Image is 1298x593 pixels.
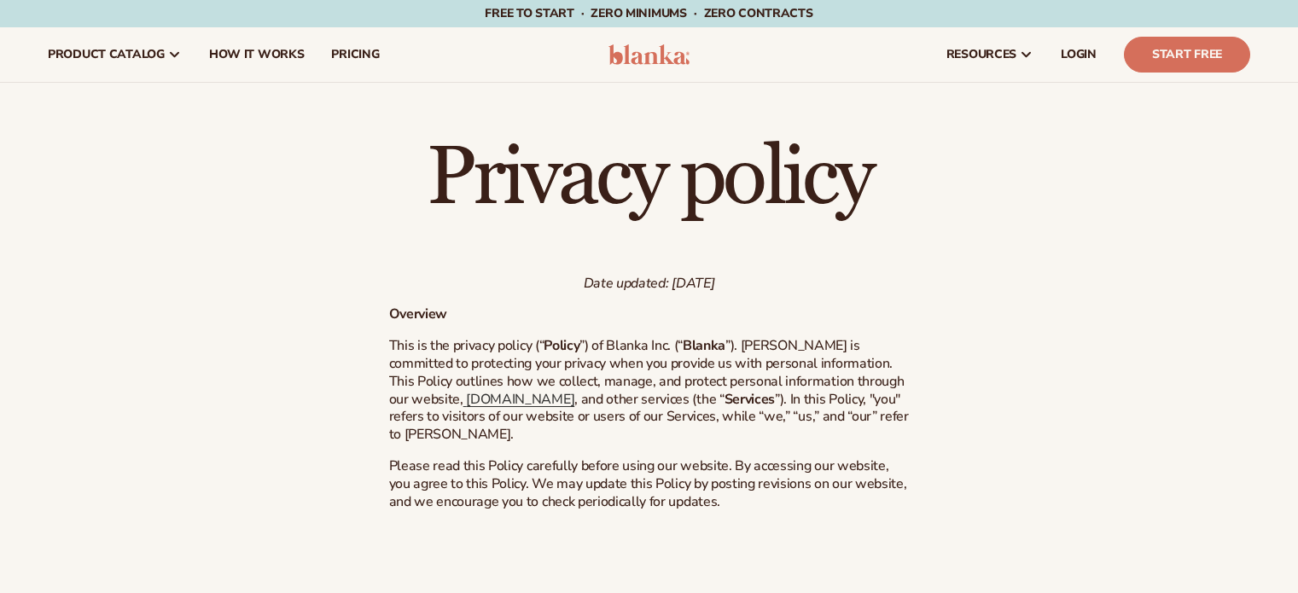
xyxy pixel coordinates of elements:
[544,336,579,355] strong: Policy
[1124,37,1250,73] a: Start Free
[389,456,907,511] span: Please read this Policy carefully before using our website. By accessing our website, you agree t...
[466,390,574,409] span: [DOMAIN_NAME]
[389,305,447,323] strong: Overview
[584,274,715,293] em: Date updated: [DATE]
[608,44,690,65] img: logo
[195,27,318,82] a: How It Works
[331,48,379,61] span: pricing
[1047,27,1110,82] a: LOGIN
[389,390,909,445] span: ”). In this Policy, "you" refers to visitors of our website or users of our Services, while “we,”...
[1061,48,1097,61] span: LOGIN
[317,27,393,82] a: pricing
[579,336,683,355] span: ”) of Blanka Inc. (“
[48,48,165,61] span: product catalog
[574,390,724,409] span: , and other services (the “
[933,27,1047,82] a: resources
[209,48,305,61] span: How It Works
[725,390,775,409] strong: Services
[389,336,905,408] span: ”). [PERSON_NAME] is committed to protecting your privacy when you provide us with personal infor...
[34,27,195,82] a: product catalog
[389,137,910,219] h1: Privacy policy
[389,336,544,355] span: This is the privacy policy (“
[946,48,1016,61] span: resources
[463,390,575,409] a: [DOMAIN_NAME]
[683,336,725,355] strong: Blanka
[485,5,812,21] span: Free to start · ZERO minimums · ZERO contracts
